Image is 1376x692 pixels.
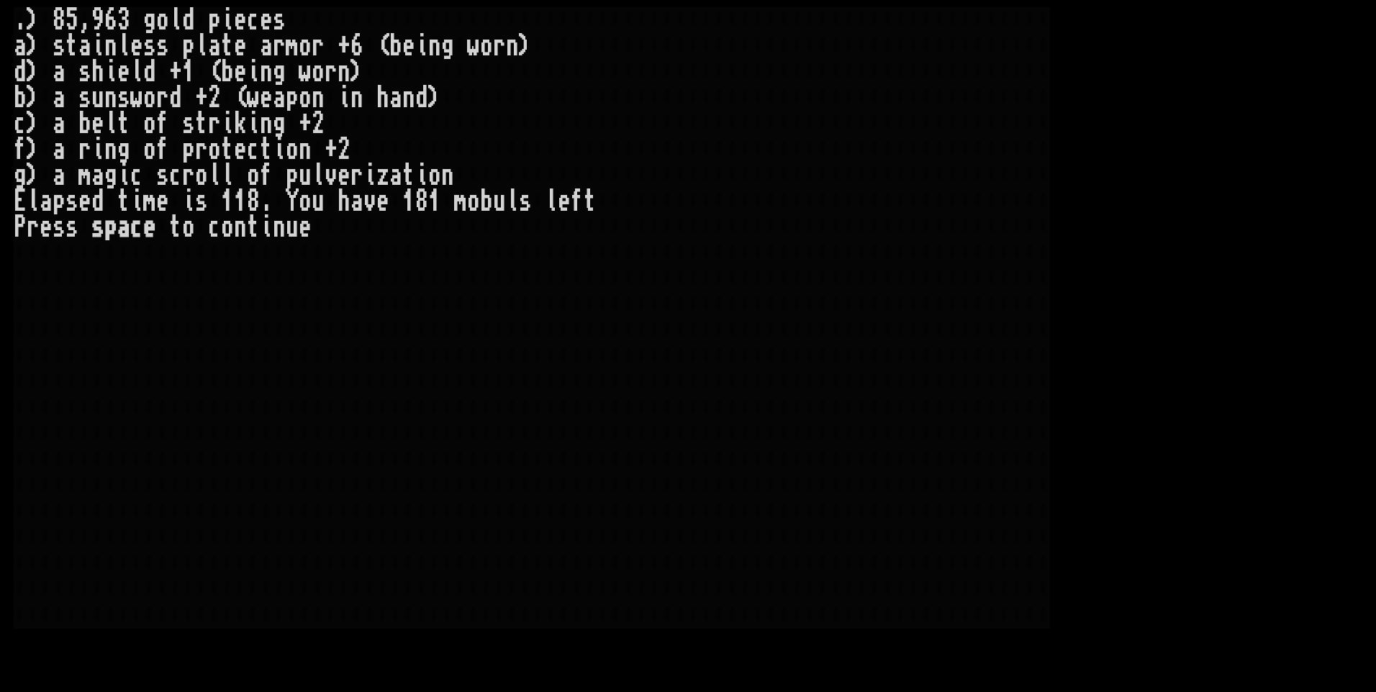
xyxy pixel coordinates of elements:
div: w [299,59,312,85]
div: r [27,214,40,240]
div: n [104,33,117,59]
div: i [415,33,428,59]
div: b [389,33,402,59]
div: 1 [182,59,195,85]
div: + [299,111,312,137]
div: a [389,163,402,188]
div: . [260,188,273,214]
div: z [376,163,389,188]
div: p [286,85,299,111]
div: n [402,85,415,111]
div: ) [350,59,363,85]
div: a [78,33,91,59]
div: ) [27,85,40,111]
div: t [117,188,130,214]
div: i [260,214,273,240]
div: 1 [402,188,415,214]
div: u [299,163,312,188]
div: s [273,7,286,33]
div: e [234,7,247,33]
div: p [286,163,299,188]
div: m [286,33,299,59]
div: o [480,33,493,59]
div: g [143,7,156,33]
div: p [104,214,117,240]
div: l [545,188,558,214]
div: n [506,33,519,59]
div: s [519,188,532,214]
div: e [143,214,156,240]
div: o [143,85,156,111]
div: c [14,111,27,137]
div: o [195,163,208,188]
div: i [91,33,104,59]
div: t [117,111,130,137]
div: o [299,85,312,111]
div: ) [27,163,40,188]
div: e [234,59,247,85]
div: b [14,85,27,111]
div: m [78,163,91,188]
div: l [195,33,208,59]
div: h [376,85,389,111]
div: r [195,137,208,163]
div: u [286,214,299,240]
div: l [208,163,221,188]
div: d [415,85,428,111]
div: s [53,33,65,59]
div: e [402,33,415,59]
div: o [299,33,312,59]
div: a [40,188,53,214]
div: i [363,163,376,188]
div: o [182,214,195,240]
div: t [195,111,208,137]
div: p [182,33,195,59]
div: b [480,188,493,214]
div: l [117,33,130,59]
div: a [53,163,65,188]
div: o [143,137,156,163]
div: ( [376,33,389,59]
div: f [14,137,27,163]
div: l [221,163,234,188]
div: g [117,137,130,163]
div: i [182,188,195,214]
div: b [221,59,234,85]
div: 5 [65,7,78,33]
div: w [130,85,143,111]
div: a [350,188,363,214]
div: a [208,33,221,59]
div: s [53,214,65,240]
div: n [104,85,117,111]
div: c [247,7,260,33]
div: m [454,188,467,214]
div: t [402,163,415,188]
div: r [78,137,91,163]
div: v [363,188,376,214]
div: g [104,163,117,188]
div: o [286,137,299,163]
div: h [338,188,350,214]
div: 3 [117,7,130,33]
div: s [156,33,169,59]
div: t [260,137,273,163]
div: 1 [234,188,247,214]
div: f [260,163,273,188]
div: l [506,188,519,214]
div: d [91,188,104,214]
div: u [91,85,104,111]
div: l [104,111,117,137]
div: + [195,85,208,111]
div: t [221,137,234,163]
div: 8 [53,7,65,33]
div: e [40,214,53,240]
div: w [467,33,480,59]
div: e [78,188,91,214]
div: o [467,188,480,214]
div: o [143,111,156,137]
div: p [208,7,221,33]
div: i [338,85,350,111]
div: 2 [312,111,325,137]
div: p [182,137,195,163]
div: i [415,163,428,188]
